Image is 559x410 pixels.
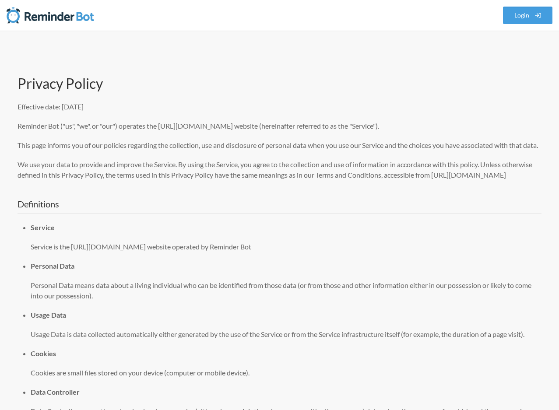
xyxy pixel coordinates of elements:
p: Usage Data is data collected automatically either generated by the use of the Service or from the... [31,329,541,340]
strong: Cookies [31,349,56,357]
h1: Privacy Policy [18,74,541,93]
p: Service is the [URL][DOMAIN_NAME] website operated by Reminder Bot [31,242,541,252]
p: This page informs you of our policies regarding the collection, use and disclosure of personal da... [18,140,541,151]
a: Login [503,7,553,24]
img: Reminder Bot [7,7,94,24]
p: Reminder Bot ("us", "we", or "our") operates the [URL][DOMAIN_NAME] website (hereinafter referred... [18,121,541,131]
strong: Personal Data [31,262,74,270]
p: We use your data to provide and improve the Service. By using the Service, you agree to the colle... [18,159,541,180]
h2: Definitions [18,198,541,214]
strong: Service [31,223,55,231]
p: Cookies are small files stored on your device (computer or mobile device). [31,368,541,378]
p: Personal Data means data about a living individual who can be identified from those data (or from... [31,280,541,301]
strong: Data Controller [31,388,80,396]
strong: Usage Data [31,311,66,319]
p: Effective date: [DATE] [18,102,541,112]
